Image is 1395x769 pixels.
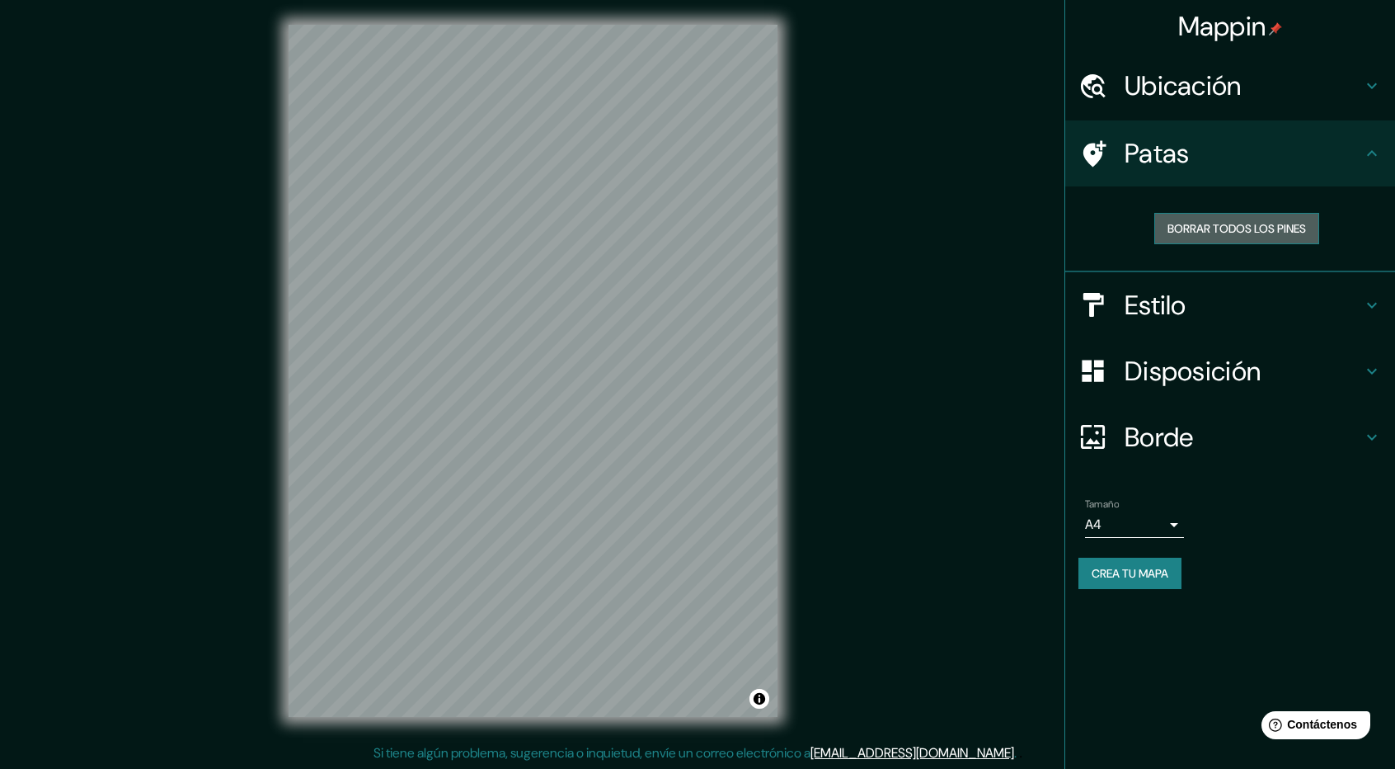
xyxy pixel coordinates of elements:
button: Crea tu mapa [1078,558,1181,589]
font: Borde [1125,420,1194,455]
div: Ubicación [1065,53,1395,119]
font: Tamaño [1085,498,1119,511]
div: Borde [1065,404,1395,470]
font: . [1019,743,1022,762]
font: Ubicación [1125,68,1242,103]
font: Mappin [1178,9,1266,44]
font: Disposición [1125,354,1261,389]
font: Crea tu mapa [1092,566,1168,581]
img: pin-icon.png [1269,22,1282,35]
div: Disposición [1065,338,1395,404]
font: . [1017,743,1019,762]
a: [EMAIL_ADDRESS][DOMAIN_NAME] [810,744,1014,762]
font: Estilo [1125,288,1186,323]
button: Activar o desactivar atribución [749,689,769,709]
div: Estilo [1065,272,1395,338]
canvas: Mapa [289,25,777,717]
font: Borrar todos los pines [1167,221,1306,236]
button: Borrar todos los pines [1154,213,1319,244]
font: . [1014,744,1017,762]
div: Patas [1065,120,1395,186]
font: Si tiene algún problema, sugerencia o inquietud, envíe un correo electrónico a [373,744,810,762]
div: A4 [1085,512,1184,538]
font: A4 [1085,516,1101,533]
iframe: Lanzador de widgets de ayuda [1248,705,1377,751]
font: Patas [1125,136,1190,171]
